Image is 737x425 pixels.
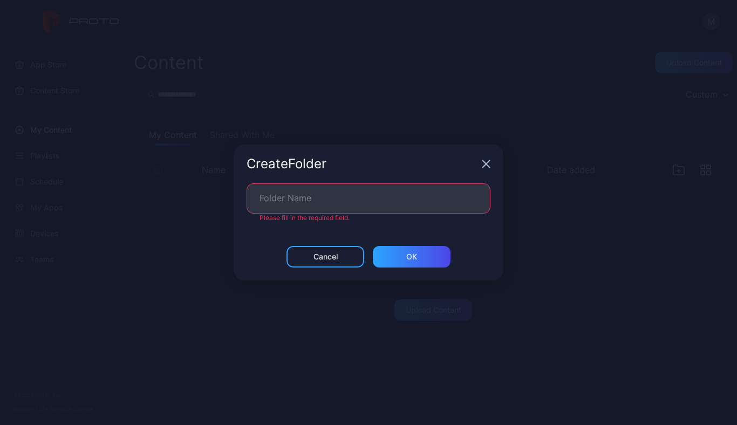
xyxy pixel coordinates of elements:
[247,157,477,170] div: Create Folder
[286,246,364,268] button: Cancel
[373,246,451,268] button: ОК
[313,252,338,261] div: Cancel
[247,183,490,214] input: Folder Name
[247,214,490,222] div: Please fill in the required field.
[406,252,417,261] div: ОК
